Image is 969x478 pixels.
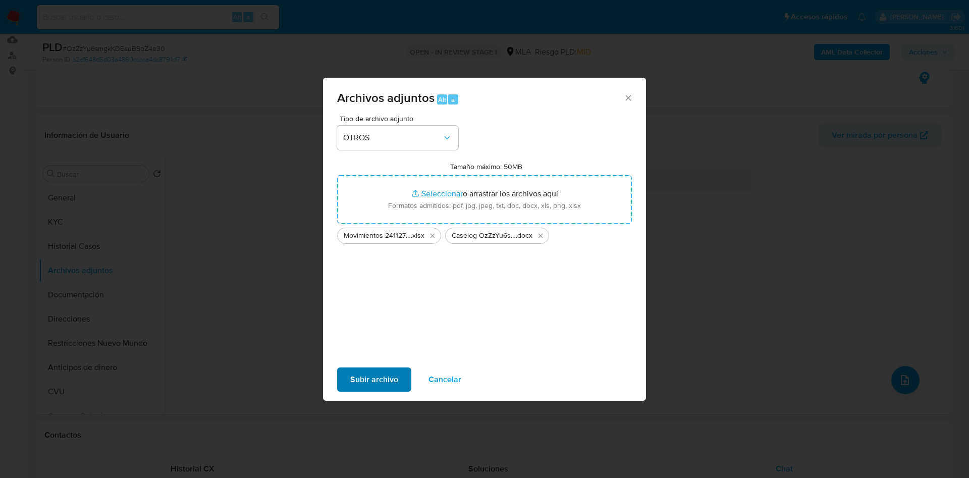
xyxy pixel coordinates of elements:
[350,368,398,391] span: Subir archivo
[337,367,411,392] button: Subir archivo
[451,95,455,104] span: a
[337,89,435,107] span: Archivos adjuntos
[337,224,632,244] ul: Archivos seleccionados
[452,231,516,241] span: Caselog OzZzYu6smgkKDEauBSpZ4e30 - 2411278963
[344,231,411,241] span: Movimientos 2411278963
[426,230,439,242] button: Eliminar Movimientos 2411278963.xlsx
[623,93,632,102] button: Cerrar
[415,367,474,392] button: Cancelar
[516,231,532,241] span: .docx
[411,231,424,241] span: .xlsx
[343,133,442,143] span: OTROS
[340,115,461,122] span: Tipo de archivo adjunto
[438,95,446,104] span: Alt
[534,230,547,242] button: Eliminar Caselog OzZzYu6smgkKDEauBSpZ4e30 - 2411278963.docx
[450,162,522,171] label: Tamaño máximo: 50MB
[428,368,461,391] span: Cancelar
[337,126,458,150] button: OTROS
